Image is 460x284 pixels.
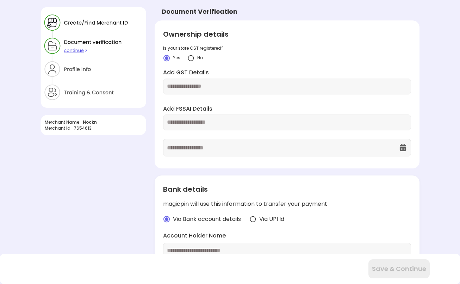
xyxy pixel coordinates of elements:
label: Add FSSAI Details [163,105,411,113]
div: Merchant Name - [45,119,142,125]
img: OcXK764TI_dg1n3pJKAFuNcYfYqBKGvmbXteblFrPew4KBASBbPUoKPFDRZzLe5z5khKOkBCrBseVNl8W_Mqhk0wgJF92Dyy9... [399,143,407,152]
label: Account Holder Name [163,232,411,240]
span: No [197,55,203,61]
div: Is your store GST registered? [163,45,411,51]
img: crlYN1wOekqfTXo2sKdO7mpVD4GIyZBlBCY682TI1bTNaOsxckEXOmACbAD6EYcPGHR5wXB9K-wSeRvGOQTikGGKT-kEDVP-b... [163,55,170,62]
button: Save & Continue [368,259,430,278]
div: magicpin will use this information to transfer your payment [163,200,411,208]
span: Nockn [83,119,97,125]
img: xZtaNGYO7ZEa_Y6BGN0jBbY4tz3zD8CMWGtK9DYT203r_wSWJgC64uaYzQv0p6I5U3yzNyQZ90jnSGEji8ItH6xpax9JibOI_... [41,7,146,108]
div: Merchant Id - 7654613 [45,125,142,131]
img: yidvdI1b1At5fYgYeHdauqyvT_pgttO64BpF2mcDGQwz_NKURL8lp7m2JUJk3Onwh4FIn8UgzATYbhG5vtZZpSXeknhWnnZDd... [187,55,194,62]
label: Add GST Details [163,69,411,77]
span: Via Bank account details [173,215,241,223]
div: Document Verification [162,7,237,16]
div: Bank details [163,184,411,195]
div: Ownership details [163,29,411,39]
span: Via UPI Id [259,215,284,223]
span: Yes [173,55,180,61]
img: radio [249,216,256,223]
img: radio [163,216,170,223]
